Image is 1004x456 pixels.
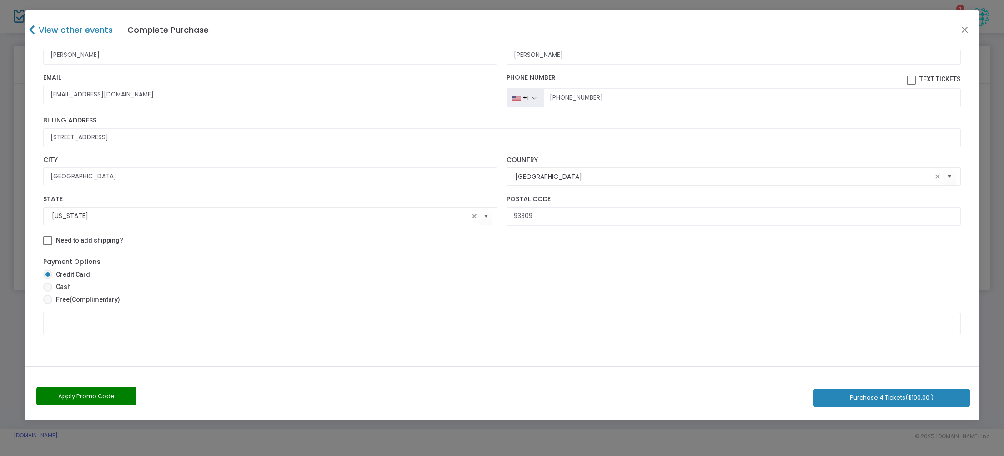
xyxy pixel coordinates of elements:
input: City [43,167,497,186]
button: Purchase 4 Tickets($100.00 ) [813,389,970,407]
span: Credit Card [52,270,90,279]
input: Postal Code [507,207,961,226]
label: Country [507,156,961,164]
iframe: Secure Credit Card Form [44,312,960,356]
span: Text Tickets [919,76,961,83]
div: +1 [523,94,529,101]
input: Select Country [515,172,932,182]
span: Free [52,295,120,304]
input: Email [43,86,497,104]
span: (Complimentary) [70,296,120,303]
label: Phone Number [507,74,961,85]
span: Cash [52,282,71,292]
h4: View other events [36,24,113,36]
h4: Complete Purchase [127,24,209,36]
span: clear [469,211,480,222]
label: City [43,156,497,164]
label: Billing Address [43,117,961,125]
label: Payment Options [43,257,100,267]
button: Close [959,24,970,36]
button: Apply Promo Code [36,387,136,405]
label: State [43,195,497,203]
span: clear [932,171,943,182]
input: First Name [43,46,497,65]
span: | [113,22,127,38]
input: Last Name [507,46,961,65]
button: +1 [507,88,544,107]
button: Select [943,167,956,186]
input: Billing Address [43,128,961,147]
input: Select State [52,211,469,221]
span: Need to add shipping? [56,237,123,244]
label: Postal Code [507,195,961,203]
input: Phone Number [543,88,960,107]
label: Email [43,74,497,82]
button: Select [480,207,492,225]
